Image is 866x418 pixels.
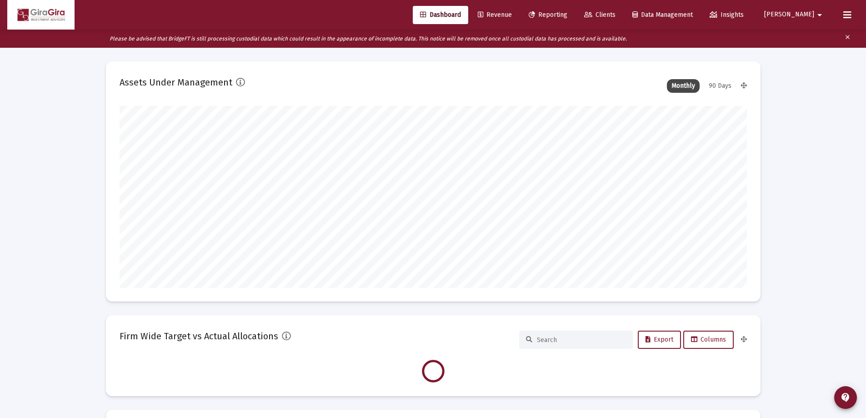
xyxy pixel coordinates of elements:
button: Export [638,331,681,349]
span: Revenue [478,11,512,19]
a: Reporting [521,6,575,24]
a: Insights [702,6,751,24]
span: Export [646,336,673,343]
input: Search [537,336,626,344]
div: 90 Days [704,79,736,93]
i: Please be advised that BridgeFT is still processing custodial data which could result in the appe... [110,35,627,42]
button: Columns [683,331,734,349]
a: Dashboard [413,6,468,24]
h2: Assets Under Management [120,75,232,90]
span: Reporting [529,11,567,19]
button: [PERSON_NAME] [753,5,836,24]
span: Data Management [632,11,693,19]
span: Clients [584,11,616,19]
a: Data Management [625,6,700,24]
img: Dashboard [14,6,68,24]
a: Revenue [471,6,519,24]
span: Columns [691,336,726,343]
mat-icon: arrow_drop_down [814,6,825,24]
span: [PERSON_NAME] [764,11,814,19]
mat-icon: contact_support [840,392,851,403]
div: Monthly [667,79,700,93]
h2: Firm Wide Target vs Actual Allocations [120,329,278,343]
span: Insights [710,11,744,19]
mat-icon: clear [844,32,851,45]
a: Clients [577,6,623,24]
span: Dashboard [420,11,461,19]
